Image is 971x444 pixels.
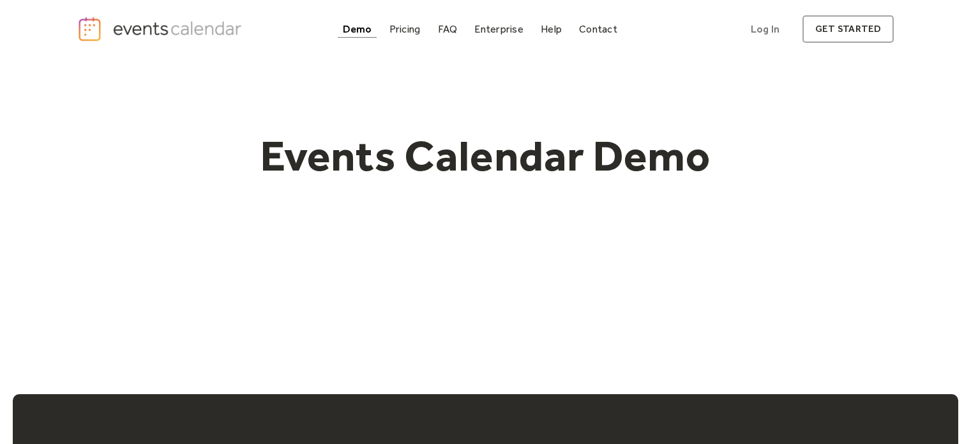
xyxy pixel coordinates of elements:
div: Help [541,26,562,33]
a: Enterprise [469,20,528,38]
a: Help [536,20,567,38]
a: Pricing [384,20,426,38]
a: home [77,16,246,42]
div: Contact [579,26,617,33]
div: FAQ [438,26,458,33]
a: Demo [338,20,377,38]
div: Pricing [389,26,421,33]
a: Contact [574,20,622,38]
a: Log In [738,15,792,43]
div: Demo [343,26,372,33]
h1: Events Calendar Demo [241,130,731,182]
div: Enterprise [474,26,523,33]
a: FAQ [433,20,463,38]
a: get started [802,15,894,43]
